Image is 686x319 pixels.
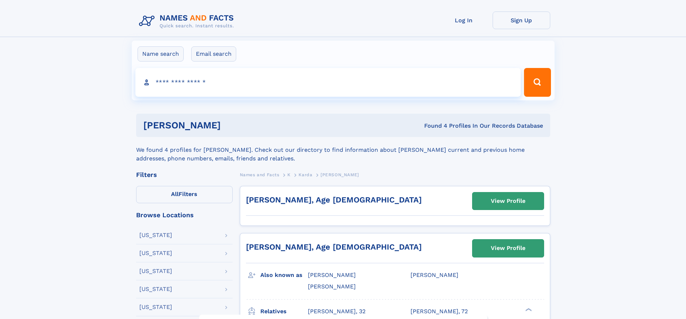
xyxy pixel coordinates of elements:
span: [PERSON_NAME] [308,283,356,290]
div: [US_STATE] [139,250,172,256]
div: [US_STATE] [139,268,172,274]
span: K [287,172,291,177]
div: Filters [136,172,233,178]
a: View Profile [472,192,544,210]
a: [PERSON_NAME], Age [DEMOGRAPHIC_DATA] [246,242,422,251]
a: [PERSON_NAME], 72 [411,307,468,315]
span: Karda [299,172,312,177]
h3: Relatives [260,305,308,318]
a: K [287,170,291,179]
label: Email search [191,46,236,61]
div: [US_STATE] [139,286,172,292]
div: View Profile [491,240,525,256]
input: search input [135,68,521,97]
div: [US_STATE] [139,232,172,238]
div: View Profile [491,193,525,209]
label: Filters [136,186,233,203]
span: [PERSON_NAME] [320,172,359,177]
span: [PERSON_NAME] [308,272,356,278]
div: We found 4 profiles for [PERSON_NAME]. Check out our directory to find information about [PERSON_... [136,137,550,163]
div: Found 4 Profiles In Our Records Database [322,122,543,130]
h1: [PERSON_NAME] [143,121,323,130]
h3: Also known as [260,269,308,281]
a: [PERSON_NAME], Age [DEMOGRAPHIC_DATA] [246,195,422,204]
a: Log In [435,12,493,29]
a: Karda [299,170,312,179]
a: Sign Up [493,12,550,29]
span: All [171,191,179,197]
div: [US_STATE] [139,304,172,310]
a: [PERSON_NAME], 32 [308,307,366,315]
span: [PERSON_NAME] [411,272,458,278]
a: View Profile [472,240,544,257]
div: ❯ [524,307,532,312]
label: Name search [138,46,184,61]
div: Browse Locations [136,212,233,218]
a: Names and Facts [240,170,279,179]
button: Search Button [524,68,551,97]
img: Logo Names and Facts [136,12,240,31]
